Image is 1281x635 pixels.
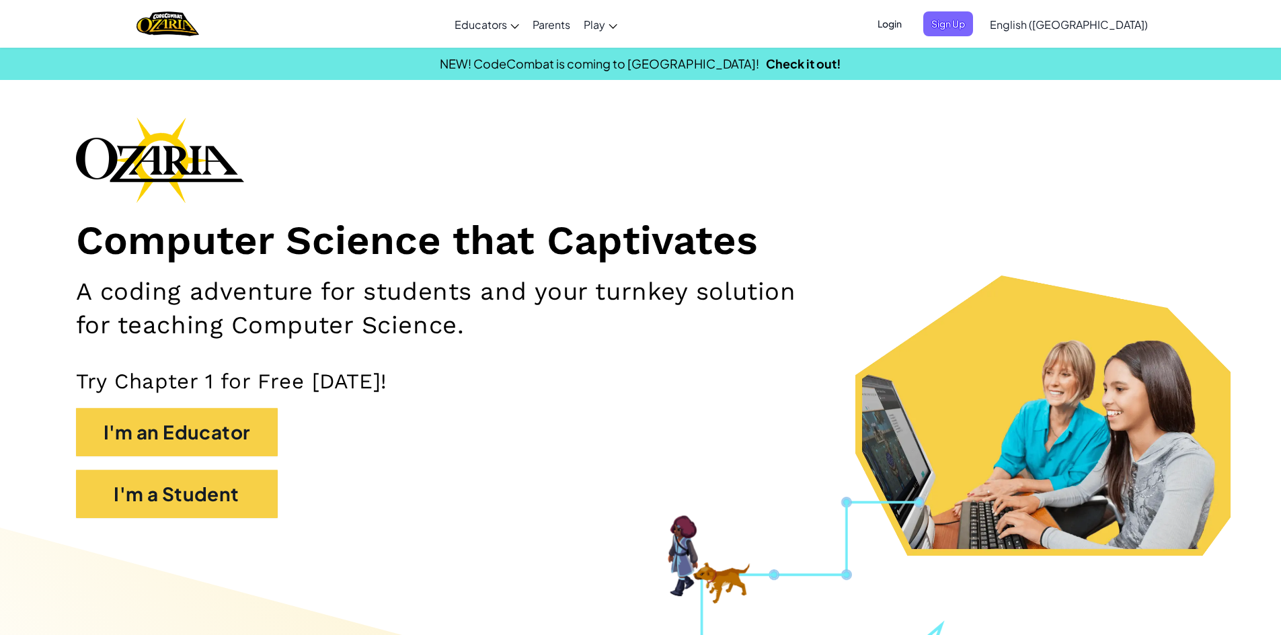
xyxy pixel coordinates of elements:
span: NEW! CodeCombat is coming to [GEOGRAPHIC_DATA]! [440,56,759,71]
p: Try Chapter 1 for Free [DATE]! [76,368,1206,394]
img: Home [137,10,199,38]
a: Check it out! [766,56,841,71]
a: Parents [526,6,577,42]
span: English ([GEOGRAPHIC_DATA]) [990,17,1148,32]
h2: A coding adventure for students and your turnkey solution for teaching Computer Science. [76,275,833,341]
img: Ozaria branding logo [76,117,244,203]
span: Educators [455,17,507,32]
button: I'm a Student [76,470,278,518]
h1: Computer Science that Captivates [76,216,1206,265]
a: Play [577,6,624,42]
a: English ([GEOGRAPHIC_DATA]) [983,6,1155,42]
button: Login [869,11,910,36]
button: Sign Up [923,11,973,36]
button: I'm an Educator [76,408,278,456]
span: Play [584,17,605,32]
a: Ozaria by CodeCombat logo [137,10,199,38]
a: Educators [448,6,526,42]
